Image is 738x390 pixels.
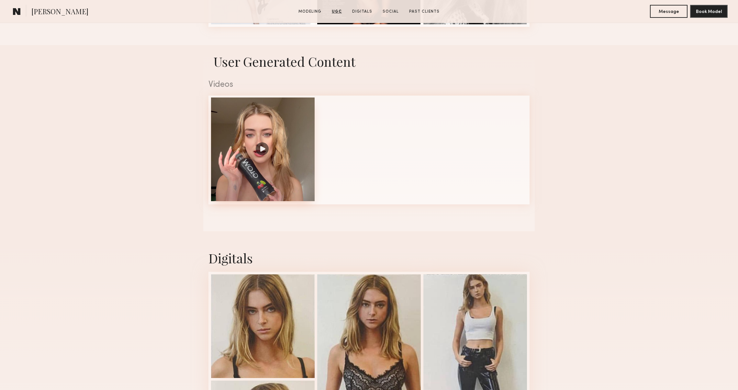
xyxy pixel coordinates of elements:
[690,8,728,14] a: Book Model
[650,5,688,18] button: Message
[350,9,375,15] a: Digitals
[31,6,88,18] span: [PERSON_NAME]
[208,249,530,267] div: Digitals
[380,9,401,15] a: Social
[329,9,344,15] a: UGC
[296,9,324,15] a: Modeling
[208,81,530,89] div: Videos
[407,9,442,15] a: Past Clients
[690,5,728,18] button: Book Model
[203,53,535,70] h1: User Generated Content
